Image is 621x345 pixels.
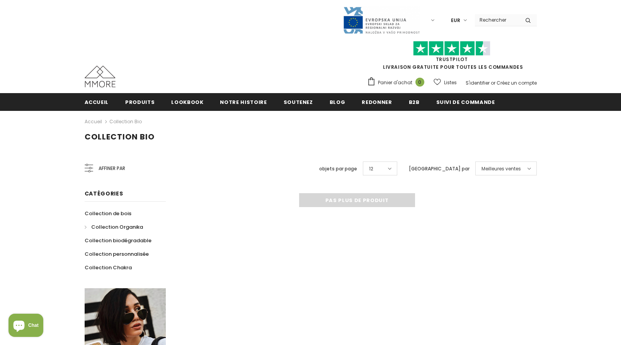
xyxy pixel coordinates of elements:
[85,234,151,247] a: Collection biodégradable
[413,41,490,56] img: Faites confiance aux étoiles pilotes
[99,164,125,173] span: Affiner par
[362,93,392,110] a: Redonner
[369,165,373,173] span: 12
[409,99,420,106] span: B2B
[85,93,109,110] a: Accueil
[475,14,519,25] input: Search Site
[85,99,109,106] span: Accueil
[85,66,116,87] img: Cas MMORE
[85,237,151,244] span: Collection biodégradable
[434,76,457,89] a: Listes
[436,99,495,106] span: Suivi de commande
[367,77,428,88] a: Panier d'achat 0
[85,261,132,274] a: Collection Chakra
[284,93,313,110] a: soutenez
[85,207,131,220] a: Collection de bois
[436,93,495,110] a: Suivi de commande
[466,80,490,86] a: S'identifier
[481,165,521,173] span: Meilleures ventes
[362,99,392,106] span: Redonner
[415,78,424,87] span: 0
[220,93,267,110] a: Notre histoire
[85,220,143,234] a: Collection Organika
[330,93,345,110] a: Blog
[85,247,149,261] a: Collection personnalisée
[491,80,495,86] span: or
[125,93,155,110] a: Produits
[85,264,132,271] span: Collection Chakra
[220,99,267,106] span: Notre histoire
[436,56,468,63] a: TrustPilot
[6,314,46,339] inbox-online-store-chat: Shopify online store chat
[85,117,102,126] a: Accueil
[91,223,143,231] span: Collection Organika
[409,93,420,110] a: B2B
[319,165,357,173] label: objets par page
[85,190,123,197] span: Catégories
[367,44,537,70] span: LIVRAISON GRATUITE POUR TOUTES LES COMMANDES
[343,17,420,23] a: Javni Razpis
[284,99,313,106] span: soutenez
[109,118,142,125] a: Collection Bio
[85,250,149,258] span: Collection personnalisée
[125,99,155,106] span: Produits
[171,99,203,106] span: Lookbook
[330,99,345,106] span: Blog
[85,131,155,142] span: Collection Bio
[171,93,203,110] a: Lookbook
[497,80,537,86] a: Créez un compte
[343,6,420,34] img: Javni Razpis
[409,165,470,173] label: [GEOGRAPHIC_DATA] par
[85,210,131,217] span: Collection de bois
[451,17,460,24] span: EUR
[444,79,457,87] span: Listes
[378,79,412,87] span: Panier d'achat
